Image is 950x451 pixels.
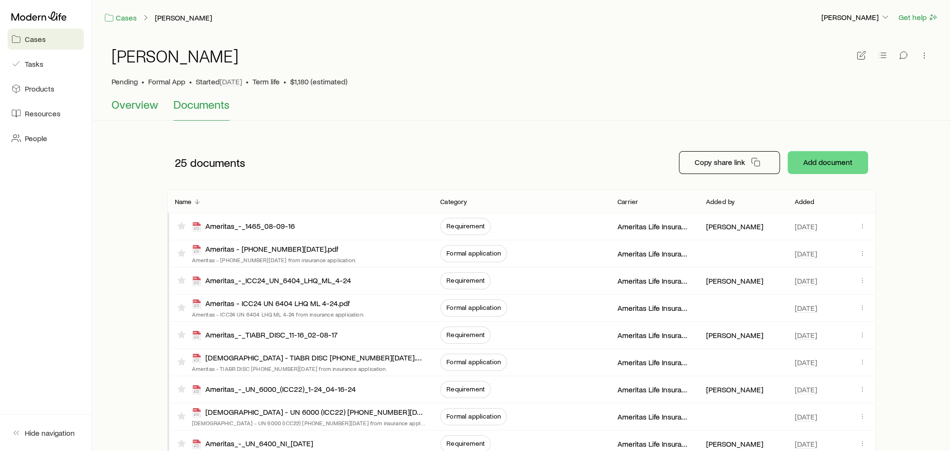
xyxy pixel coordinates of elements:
[898,12,939,23] button: Get help
[154,13,212,22] button: [PERSON_NAME]
[795,303,817,313] span: [DATE]
[446,412,501,420] span: Formal application
[617,249,691,258] p: Ameritas Life Insurance Corp. (Ameritas)
[192,256,356,264] p: Ameritas - [PHONE_NUMBER][DATE] from insurance application.
[821,12,890,23] button: [PERSON_NAME]
[795,249,817,258] span: [DATE]
[617,276,691,286] p: Ameritas Life Insurance Corp. (Ameritas)
[192,221,295,232] div: Ameritas_-_1465_08-09-16
[192,419,425,427] p: [DEMOGRAPHIC_DATA] - UN 6000 (ICC22) [PHONE_NUMBER][DATE] from insurance application.
[173,98,230,111] span: Documents
[283,77,286,86] span: •
[795,412,817,421] span: [DATE]
[220,77,242,86] span: [DATE]
[192,298,350,309] div: Ameritas - ICC24 UN 6404 LHQ ML 4-24.pdf
[446,277,485,284] span: Requirement
[192,310,364,318] p: Ameritas - ICC24 UN 6404 LHQ ML 4-24 from insurance application.
[795,276,817,286] span: [DATE]
[679,151,780,174] button: Copy share link
[25,428,75,438] span: Hide navigation
[192,365,425,372] p: Ameritas - TIABR DISC [PHONE_NUMBER][DATE] from insurance application.
[617,330,691,340] p: Ameritas Life Insurance Corp. (Ameritas)
[706,385,763,394] p: [PERSON_NAME]
[788,151,868,174] button: Add document
[795,385,817,394] span: [DATE]
[192,330,337,341] div: Ameritas_-_TIABR_DISC_11-16_02-08-17
[706,439,763,449] p: [PERSON_NAME]
[706,276,763,286] p: [PERSON_NAME]
[795,439,817,449] span: [DATE]
[111,98,158,111] span: Overview
[8,422,84,443] button: Hide navigation
[8,29,84,50] a: Cases
[795,358,817,367] span: [DATE]
[111,46,239,65] h1: [PERSON_NAME]
[192,353,425,364] div: [DEMOGRAPHIC_DATA] - TIABR DISC [PHONE_NUMBER][DATE].pdf
[617,303,691,313] p: Ameritas Life Insurance Corp. (Ameritas)
[446,249,501,257] span: Formal application
[706,198,735,205] p: Added by
[192,384,356,395] div: Ameritas_-_UN_6000_(ICC22)_1-24_04-16-24
[175,156,187,169] span: 25
[795,198,815,205] p: Added
[8,53,84,74] a: Tasks
[617,439,691,449] p: Ameritas Life Insurance Corp. (Ameritas)
[290,77,347,86] span: $1,180 (estimated)
[192,439,313,450] div: Ameritas_-_UN_6400_NI_[DATE]
[25,34,46,44] span: Cases
[617,412,691,421] p: Ameritas Life Insurance Corp. (Ameritas)
[706,330,763,340] p: [PERSON_NAME]
[25,133,47,143] span: People
[446,222,485,230] span: Requirement
[8,128,84,149] a: People
[192,276,351,287] div: Ameritas_-_ICC24_UN_6404_LHQ_ML_4-24
[192,407,425,418] div: [DEMOGRAPHIC_DATA] - UN 6000 (ICC22) [PHONE_NUMBER][DATE].pdf
[446,385,485,393] span: Requirement
[111,98,931,121] div: Case details tabs
[617,385,691,394] p: Ameritas Life Insurance Corp. (Ameritas)
[440,198,467,205] p: Category
[706,222,763,231] p: [PERSON_NAME]
[8,78,84,99] a: Products
[617,358,691,367] p: Ameritas Life Insurance Corp. (Ameritas)
[446,358,501,366] span: Formal application
[795,222,817,231] span: [DATE]
[617,222,691,231] p: Ameritas Life Insurance Corp. (Ameritas)
[821,12,890,22] p: [PERSON_NAME]
[446,304,501,311] span: Formal application
[246,77,249,86] span: •
[795,330,817,340] span: [DATE]
[148,77,185,86] span: Formal App
[111,77,138,86] p: Pending
[695,157,745,167] p: Copy share link
[25,109,61,118] span: Resources
[196,77,242,86] p: Started
[189,77,192,86] span: •
[25,84,54,93] span: Products
[253,77,280,86] span: Term life
[8,103,84,124] a: Resources
[141,77,144,86] span: •
[25,59,43,69] span: Tasks
[175,198,192,205] p: Name
[104,12,137,23] a: Cases
[617,198,638,205] p: Carrier
[192,244,338,255] div: Ameritas - [PHONE_NUMBER][DATE].pdf
[446,440,485,447] span: Requirement
[190,156,245,169] span: documents
[446,331,485,338] span: Requirement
